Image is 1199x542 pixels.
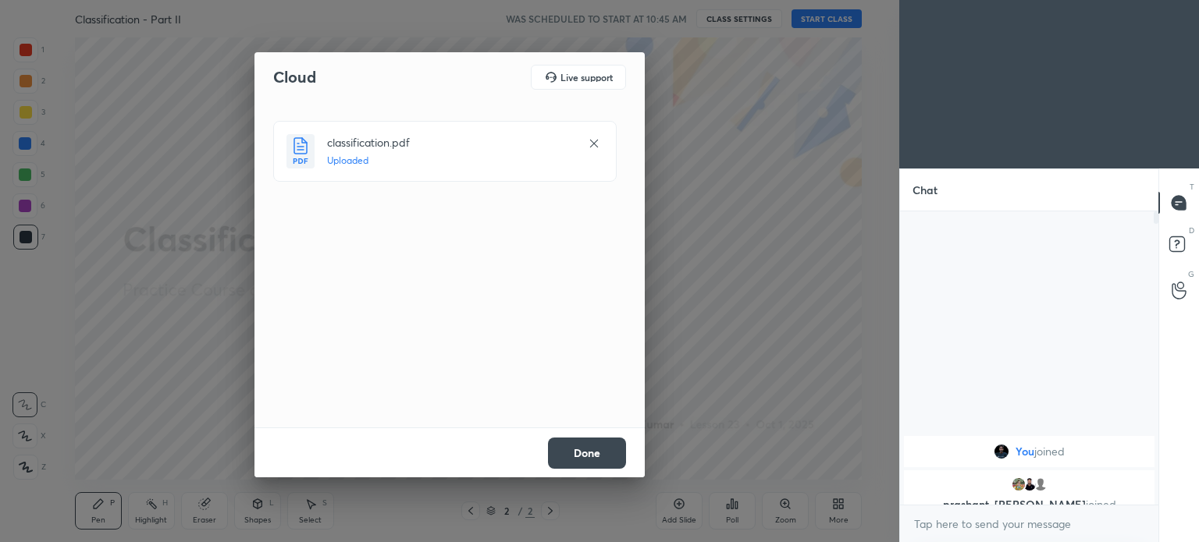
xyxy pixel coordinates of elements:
p: D [1189,225,1194,236]
img: a66458c536b8458bbb59fb65c32c454b.jpg [994,444,1009,459]
span: You [1016,445,1034,458]
p: T [1190,181,1194,193]
img: b72a7fecae984d88b85860ef2f2760fa.jpg [1022,476,1037,492]
img: 3 [1011,476,1026,492]
img: default.png [1033,476,1048,492]
button: Done [548,437,626,469]
p: G [1188,268,1194,280]
p: Chat [900,169,950,211]
span: joined [1034,445,1065,458]
div: grid [900,433,1158,505]
h5: Live support [560,73,613,82]
span: joined [1086,497,1116,512]
h4: classification.pdf [327,134,572,151]
h2: Cloud [273,67,316,87]
p: prashant, [PERSON_NAME] [913,498,1145,511]
h5: Uploaded [327,154,572,168]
